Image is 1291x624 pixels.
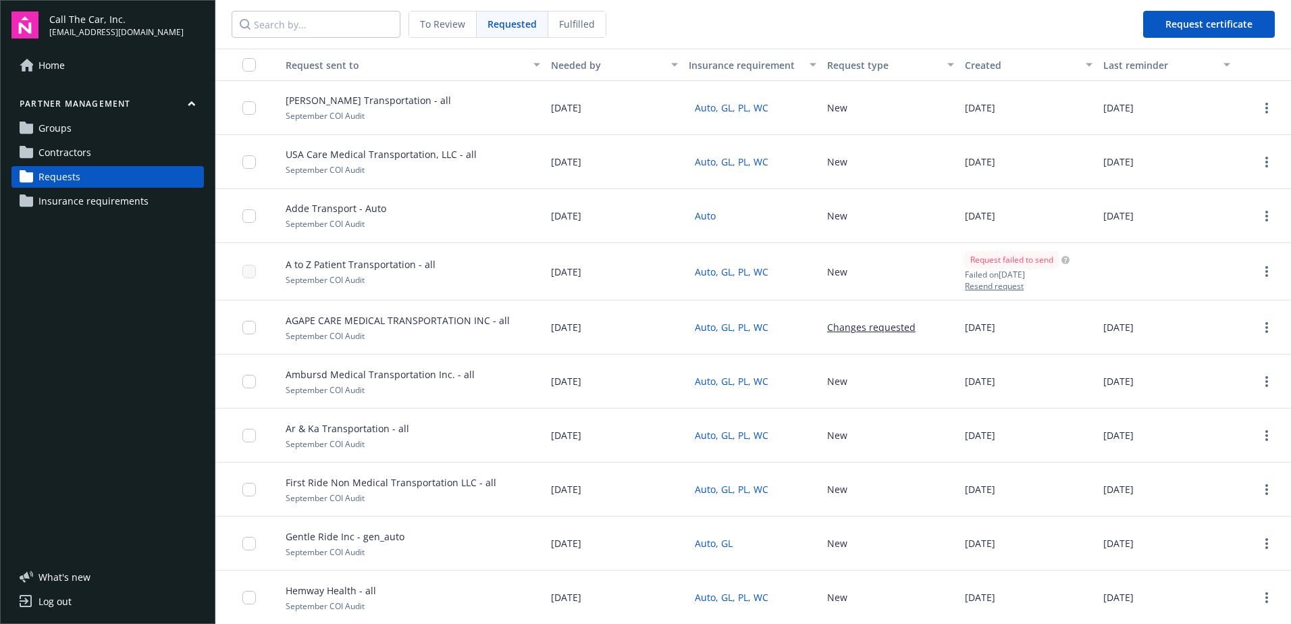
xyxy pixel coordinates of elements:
[689,261,774,282] button: Auto, GL, PL, WC
[689,58,801,72] div: Insurance requirement
[242,321,256,334] input: Toggle Row Selected
[551,101,581,115] span: [DATE]
[49,12,184,26] span: Call The Car, Inc.
[551,209,581,223] span: [DATE]
[965,374,995,388] span: [DATE]
[286,147,477,161] span: USA Care Medical Transportation, LLC - all
[38,55,65,76] span: Home
[49,11,204,38] button: Call The Car, Inc.[EMAIL_ADDRESS][DOMAIN_NAME]
[11,11,38,38] img: navigator-logo.svg
[965,428,995,442] span: [DATE]
[965,536,995,550] span: [DATE]
[242,265,256,278] input: Toggle Row Selected
[689,479,774,500] button: Auto, GL, PL, WC
[38,166,80,188] span: Requests
[689,371,774,392] button: Auto, GL, PL, WC
[286,164,365,176] span: September COI Audit
[286,492,365,504] span: September COI Audit
[11,55,204,76] a: Home
[1098,49,1236,81] button: Last reminder
[1103,536,1134,550] span: [DATE]
[689,533,739,554] button: Auto, GL
[242,591,256,604] input: Toggle Row Selected
[1259,208,1275,224] a: more
[242,483,256,496] input: Toggle Row Selected
[551,536,581,550] span: [DATE]
[965,209,995,223] span: [DATE]
[1259,373,1275,390] a: more
[1103,590,1134,604] span: [DATE]
[286,546,365,558] span: September COI Audit
[827,428,847,442] button: New
[689,151,774,172] button: Auto, GL, PL, WC
[242,537,256,550] input: Toggle Row Selected
[286,475,496,490] span: First Ride Non Medical Transportation LLC - all
[242,209,256,223] input: Toggle Row Selected
[822,49,959,81] button: Request type
[286,583,376,598] span: Hemway Health - all
[970,254,1053,266] span: Request failed to send
[965,280,1070,292] button: Resend request
[827,536,847,550] button: New
[689,425,774,446] button: Auto, GL, PL, WC
[827,58,939,72] div: Request type
[1143,11,1275,38] button: Request certificate
[827,209,847,223] button: New
[551,155,581,169] span: [DATE]
[1103,209,1134,223] span: [DATE]
[1259,482,1275,498] a: more
[232,11,400,38] input: Search by...
[275,58,525,72] div: Request sent to
[965,59,1001,72] span: Created
[1259,154,1275,170] a: more
[546,49,683,81] button: Needed by
[827,374,847,388] button: New
[1259,263,1275,280] a: more
[1259,427,1275,444] a: more
[242,101,256,115] input: Toggle Row Selected
[965,482,995,496] span: [DATE]
[11,570,112,584] button: What's new
[1103,101,1134,115] span: [DATE]
[286,201,386,215] span: Adde Transport - Auto
[242,155,256,169] input: Toggle Row Selected
[827,265,847,279] button: New
[38,142,91,163] span: Contractors
[551,320,581,334] span: [DATE]
[1165,18,1253,30] span: Request certificate
[38,591,72,613] div: Log out
[1259,590,1275,606] a: more
[286,438,365,450] span: September COI Audit
[965,320,995,334] span: [DATE]
[1259,319,1275,336] a: more
[551,428,581,442] span: [DATE]
[286,367,475,382] span: Ambursd Medical Transportation Inc. - all
[827,482,847,496] button: New
[286,257,436,271] span: A to Z Patient Transportation - all
[551,265,581,279] span: [DATE]
[1259,100,1275,116] a: more
[286,529,404,544] span: Gentle Ride Inc - gen_auto
[551,590,581,604] span: [DATE]
[286,218,365,230] span: September COI Audit
[11,190,204,212] a: Insurance requirements
[1103,374,1134,388] span: [DATE]
[11,166,204,188] a: Requests
[1103,482,1134,496] span: [DATE]
[965,590,995,604] span: [DATE]
[420,17,465,31] span: To Review
[488,17,537,31] span: Requested
[1103,155,1134,169] span: [DATE]
[1259,536,1275,552] a: more
[286,384,365,396] span: September COI Audit
[965,269,1070,280] span: Failed on [DATE]
[286,313,510,328] span: AGAPE CARE MEDICAL TRANSPORTATION INC - all
[286,110,365,122] span: September COI Audit
[689,205,722,226] button: Auto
